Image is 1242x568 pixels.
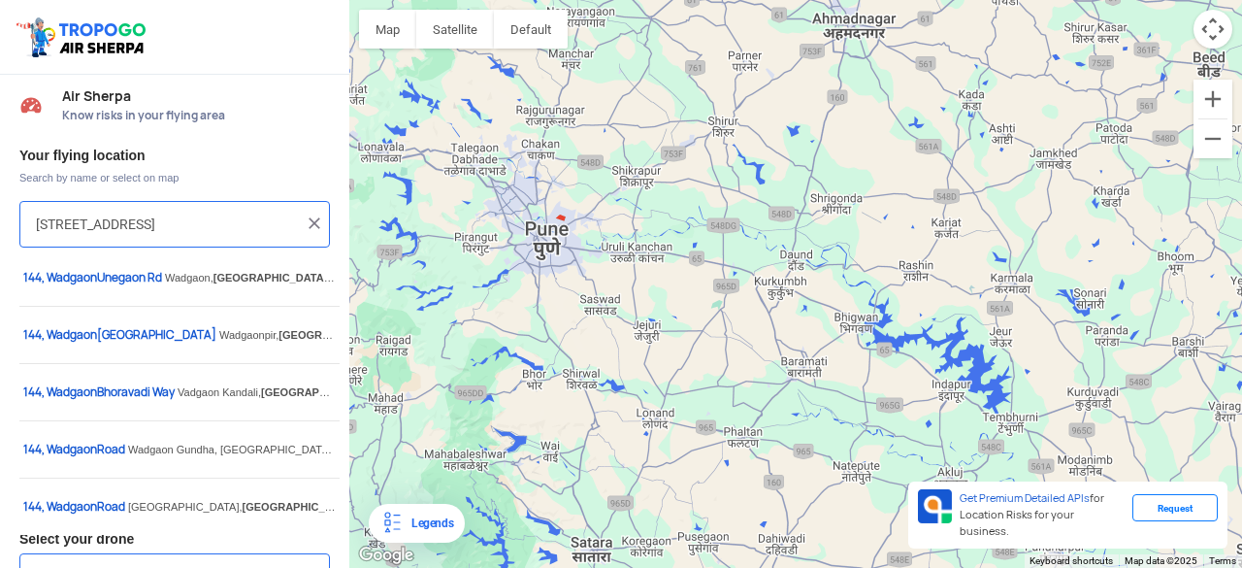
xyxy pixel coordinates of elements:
span: 144, Wad Bhoravadi Way [23,384,178,400]
span: [GEOGRAPHIC_DATA], , [128,501,474,513]
span: Map data ©2025 [1125,555,1197,566]
span: [GEOGRAPHIC_DATA] [243,501,357,513]
span: Vadgaon Kandali, , [178,386,492,398]
button: Zoom out [1193,119,1232,158]
span: Get Premium Detailed APIs [960,491,1090,505]
span: 144, Wad Road [23,499,128,515]
h3: Your flying location [19,149,330,162]
img: Premium APIs [918,489,952,523]
span: gaon [70,442,97,457]
img: Google [354,543,418,568]
div: Legends [404,512,453,535]
span: gaon [70,499,97,515]
h3: Select your drone [19,532,330,546]
button: Zoom in [1193,80,1232,118]
span: 144, Wad Unegaon Rd [23,270,165,285]
a: Terms [1209,555,1236,566]
span: 144, Wad Road [23,442,128,457]
span: Search by name or select on map [19,170,330,185]
div: for Location Risks for your business. [952,489,1132,541]
span: 144, Wad [GEOGRAPHIC_DATA] [23,327,219,343]
span: gaon [70,384,97,400]
img: Risk Scores [19,93,43,117]
img: ic_close.png [305,214,324,233]
button: Map camera controls [1193,10,1232,49]
img: ic_tgdronemaps.svg [15,15,152,59]
a: Open this area in Google Maps (opens a new window) [354,543,418,568]
span: [GEOGRAPHIC_DATA] [278,329,393,341]
button: Keyboard shortcuts [1030,554,1113,568]
span: [GEOGRAPHIC_DATA] [213,272,335,284]
span: gaon [70,327,97,343]
div: Request [1132,494,1218,521]
button: Show street map [359,10,416,49]
span: Air Sherpa [62,88,330,104]
span: Wadgaon Gundha, [GEOGRAPHIC_DATA], [128,444,448,455]
img: Legends [380,512,404,535]
span: Know risks in your flying area [62,108,330,123]
button: Show satellite imagery [416,10,494,49]
span: [GEOGRAPHIC_DATA] [261,386,376,398]
span: Wadgaon, , [165,272,444,284]
span: Wadgaonpir, , [219,329,510,341]
span: [GEOGRAPHIC_DATA] [335,444,449,455]
span: gaon [70,270,97,285]
input: Search your flying location [36,213,299,236]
